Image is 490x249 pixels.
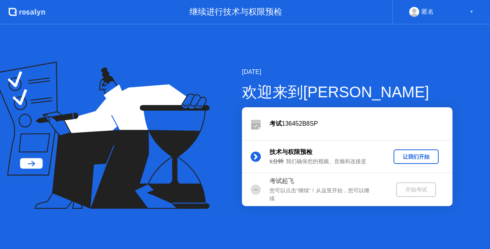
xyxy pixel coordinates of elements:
[421,7,434,17] div: 匿名
[399,186,433,193] div: 开始考试
[242,80,452,103] div: 欢迎来到[PERSON_NAME]
[269,178,294,184] b: 考试起飞
[269,119,452,128] div: 136452B8SP
[242,67,452,77] div: [DATE]
[269,159,283,164] b: 5分钟
[396,182,436,197] button: 开始考试
[269,187,380,203] div: 您可以点击”继续”！从这里开始，您可以继续
[269,149,312,155] b: 技术与权限预检
[470,7,474,17] div: ▼
[394,149,439,164] button: 让我们开始
[397,153,436,161] div: 让我们开始
[269,158,380,165] div: : 我们确保您的视频、音频和连接是
[269,120,282,127] b: 考试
